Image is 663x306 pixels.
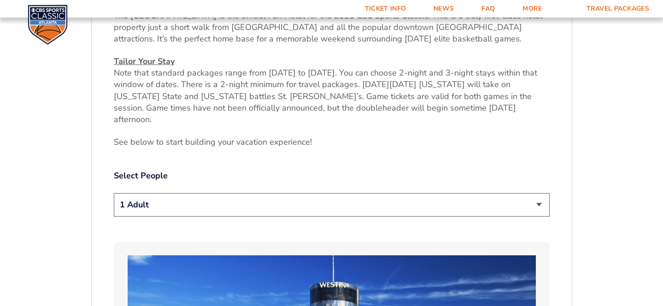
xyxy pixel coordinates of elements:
[114,56,175,67] u: Tailor Your Stay
[28,5,68,45] img: CBS Sports Classic
[114,136,550,148] p: See below to start building your vacation experience!
[114,170,550,182] label: Select People
[114,56,550,125] p: Note that standard packages range from [DATE] to [DATE]. You can choose 2-night and 3-night stays...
